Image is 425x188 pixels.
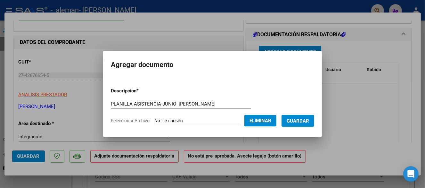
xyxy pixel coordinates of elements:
[111,59,314,71] h2: Agregar documento
[282,115,314,127] button: Guardar
[403,166,419,182] div: Open Intercom Messenger
[111,118,150,123] span: Seleccionar Archivo
[287,118,309,124] span: Guardar
[244,115,276,126] button: Eliminar
[111,87,172,95] p: Descripcion
[249,118,271,124] span: Eliminar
